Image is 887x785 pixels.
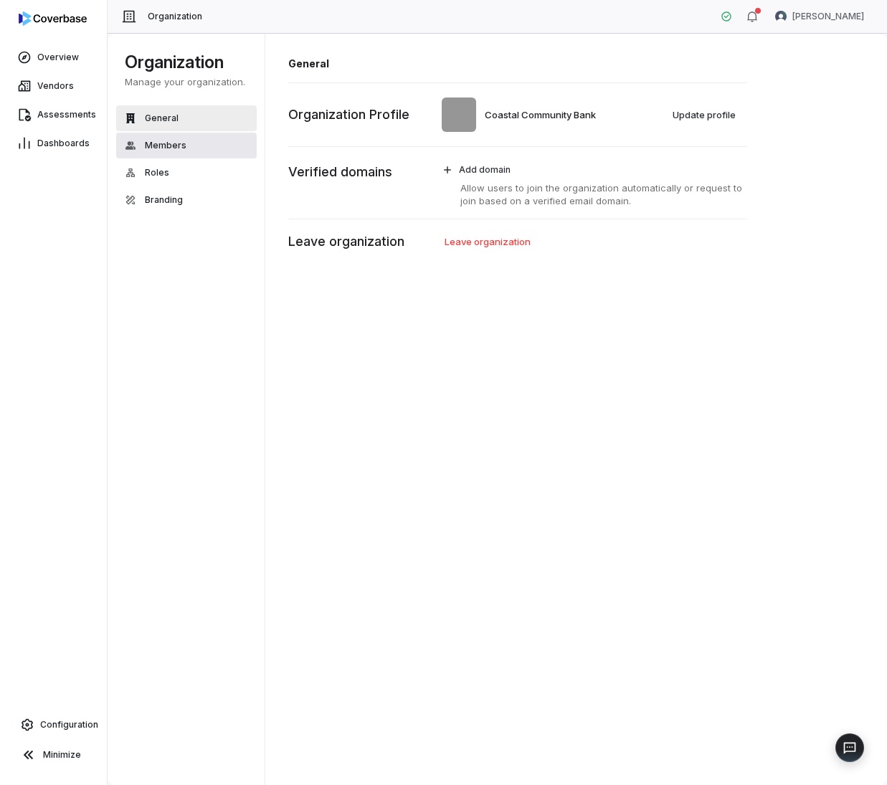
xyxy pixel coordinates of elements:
button: General [116,105,257,131]
p: Organization Profile [288,105,409,124]
span: Coastal Community Bank [485,108,596,121]
span: Roles [145,167,169,179]
img: Coverbase logo [19,11,87,26]
span: Add domain [459,164,511,176]
a: Assessments [3,102,104,128]
span: Configuration [40,719,98,731]
a: Configuration [6,712,101,738]
button: Branding [116,187,257,213]
span: Overview [37,52,79,63]
span: Vendors [37,80,74,92]
button: Chris Morgan avatar[PERSON_NAME] [767,6,873,27]
p: Verified domains [288,163,392,181]
h1: General [288,56,747,71]
button: Leave organization [437,231,539,252]
span: Members [145,140,186,151]
button: Add domain [435,158,747,181]
button: Roles [116,160,257,186]
p: Leave organization [288,232,404,251]
a: Vendors [3,73,104,99]
span: Assessments [37,109,96,120]
a: Overview [3,44,104,70]
img: Chris Morgan avatar [775,11,787,22]
span: Dashboards [37,138,90,149]
a: Dashboards [3,130,104,156]
span: [PERSON_NAME] [792,11,864,22]
span: Organization [148,11,202,22]
button: Minimize [6,741,101,769]
img: Coastal Community Bank [442,97,476,132]
span: General [145,113,179,124]
span: Minimize [43,749,81,761]
p: Allow users to join the organization automatically or request to join based on a verified email d... [435,181,747,207]
button: Members [116,133,257,158]
button: Update profile [665,104,744,125]
span: Branding [145,194,183,206]
p: Manage your organization. [125,75,248,88]
h1: Organization [125,51,248,74]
